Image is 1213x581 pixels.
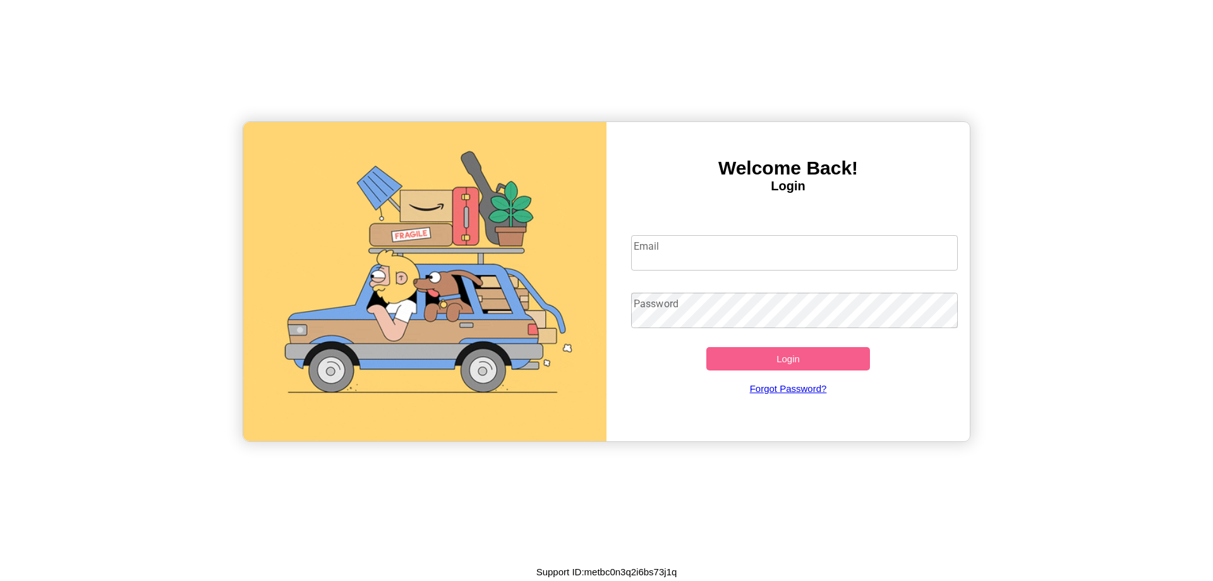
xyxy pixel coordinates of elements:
[536,563,677,580] p: Support ID: metbc0n3q2i6bs73j1q
[706,347,870,370] button: Login
[625,370,952,407] a: Forgot Password?
[606,179,970,193] h4: Login
[243,122,606,441] img: gif
[606,157,970,179] h3: Welcome Back!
